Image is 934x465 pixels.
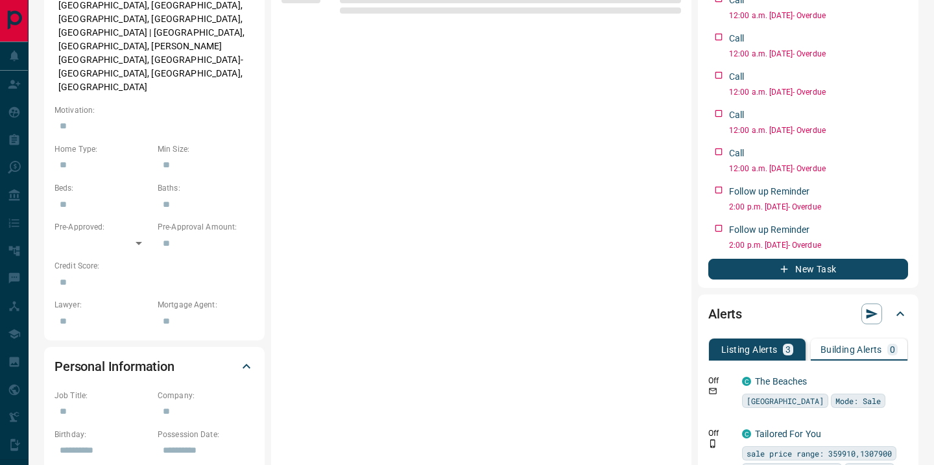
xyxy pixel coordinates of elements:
p: Credit Score: [54,260,254,272]
p: 0 [890,345,895,354]
p: Building Alerts [820,345,882,354]
p: Off [708,375,734,387]
p: Company: [158,390,254,401]
div: Personal Information [54,351,254,382]
p: Follow up Reminder [729,185,809,198]
p: Baths: [158,182,254,194]
p: Pre-Approved: [54,221,151,233]
p: Home Type: [54,143,151,155]
div: condos.ca [742,377,751,386]
p: 12:00 a.m. [DATE] - Overdue [729,86,908,98]
p: 12:00 a.m. [DATE] - Overdue [729,163,908,174]
p: Listing Alerts [721,345,778,354]
p: Pre-Approval Amount: [158,221,254,233]
p: Mortgage Agent: [158,299,254,311]
p: 12:00 a.m. [DATE] - Overdue [729,48,908,60]
svg: Push Notification Only [708,439,717,448]
span: sale price range: 359910,1307900 [747,447,892,460]
h2: Personal Information [54,356,174,377]
p: Call [729,108,745,122]
p: Job Title: [54,390,151,401]
a: Tailored For You [755,429,821,439]
p: 2:00 p.m. [DATE] - Overdue [729,201,908,213]
p: 3 [785,345,791,354]
p: Call [729,147,745,160]
div: Alerts [708,298,908,329]
p: 12:00 a.m. [DATE] - Overdue [729,10,908,21]
p: Beds: [54,182,151,194]
p: Call [729,32,745,45]
p: 2:00 p.m. [DATE] - Overdue [729,239,908,251]
p: Follow up Reminder [729,223,809,237]
p: Min Size: [158,143,254,155]
p: Birthday: [54,429,151,440]
p: 12:00 a.m. [DATE] - Overdue [729,125,908,136]
p: Call [729,70,745,84]
p: Off [708,427,734,439]
h2: Alerts [708,304,742,324]
span: [GEOGRAPHIC_DATA] [747,394,824,407]
div: condos.ca [742,429,751,438]
a: The Beaches [755,376,807,387]
span: Mode: Sale [835,394,881,407]
p: Possession Date: [158,429,254,440]
svg: Email [708,387,717,396]
p: Lawyer: [54,299,151,311]
button: New Task [708,259,908,280]
p: Motivation: [54,104,254,116]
